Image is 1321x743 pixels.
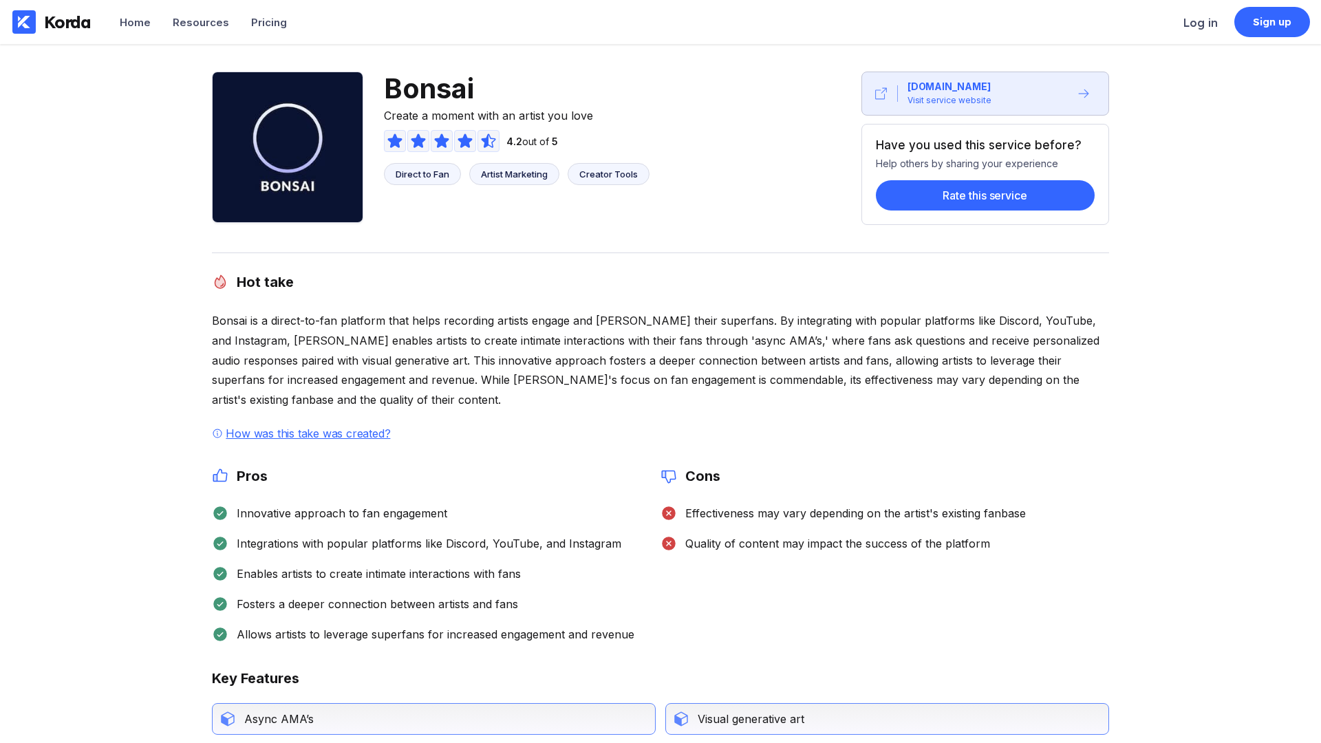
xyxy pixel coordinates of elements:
div: Home [120,16,151,29]
div: Korda [44,12,91,32]
a: Artist Marketing [469,163,559,185]
span: Create a moment with an artist you love [384,105,649,123]
div: Key Features [212,670,299,687]
a: Direct to Fan [384,163,461,185]
div: Allows artists to leverage superfans for increased engagement and revenue [228,627,634,641]
img: Bonsai [212,72,363,223]
div: Log in [1183,16,1218,30]
div: Visit service website [907,94,991,107]
span: Bonsai [384,72,649,105]
div: Innovative approach to fan engagement [228,506,447,520]
div: Visual generative art [689,712,804,726]
div: Integrations with popular platforms like Discord, YouTube, and Instagram [228,537,621,550]
a: Sign up [1234,7,1310,37]
span: 4.2 [506,136,522,147]
div: Resources [173,16,229,29]
div: How was this take was created? [223,427,393,440]
a: Rate this service [876,169,1095,211]
div: Async AMA’s [236,712,314,726]
div: Help others by sharing your experience [876,152,1095,169]
div: out of [501,136,558,147]
div: Pricing [251,16,287,29]
button: [DOMAIN_NAME]Visit service website [861,72,1109,116]
div: Direct to Fan [396,169,449,180]
div: Rate this service [943,189,1027,202]
div: Sign up [1253,15,1292,29]
div: Creator Tools [579,169,638,180]
div: [DOMAIN_NAME] [907,80,991,94]
h2: Pros [228,468,268,484]
div: Effectiveness may vary depending on the artist's existing fanbase [677,506,1026,520]
div: Bonsai is a direct-to-fan platform that helps recording artists engage and [PERSON_NAME] their su... [212,311,1108,410]
div: Fosters a deeper connection between artists and fans [228,597,518,611]
div: Quality of content may impact the success of the platform [677,537,990,550]
span: 5 [552,136,558,147]
a: Creator Tools [568,163,649,185]
h2: Hot take [228,274,294,290]
h2: Cons [677,468,720,484]
div: Have you used this service before? [876,138,1087,152]
div: Artist Marketing [481,169,548,180]
div: Enables artists to create intimate interactions with fans [228,567,521,581]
